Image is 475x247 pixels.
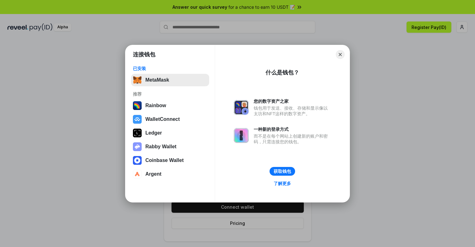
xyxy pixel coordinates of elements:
div: Rainbow [145,103,166,108]
div: Coinbase Wallet [145,158,184,163]
div: 已安装 [133,66,207,71]
img: svg+xml,%3Csvg%20fill%3D%22none%22%20height%3D%2233%22%20viewBox%3D%220%200%2035%2033%22%20width%... [133,76,142,84]
img: svg+xml,%3Csvg%20width%3D%2228%22%20height%3D%2228%22%20viewBox%3D%220%200%2028%2028%22%20fill%3D... [133,115,142,124]
div: 获取钱包 [274,169,291,174]
div: 您的数字资产之家 [254,98,331,104]
button: Rainbow [131,99,209,112]
div: Argent [145,171,162,177]
button: 获取钱包 [270,167,295,176]
button: MetaMask [131,74,209,86]
img: svg+xml,%3Csvg%20xmlns%3D%22http%3A%2F%2Fwww.w3.org%2F2000%2Fsvg%22%20width%3D%2228%22%20height%3... [133,129,142,137]
img: svg+xml,%3Csvg%20xmlns%3D%22http%3A%2F%2Fwww.w3.org%2F2000%2Fsvg%22%20fill%3D%22none%22%20viewBox... [133,142,142,151]
h1: 连接钱包 [133,51,155,58]
div: MetaMask [145,77,169,83]
div: Ledger [145,130,162,136]
img: svg+xml,%3Csvg%20width%3D%22120%22%20height%3D%22120%22%20viewBox%3D%220%200%20120%20120%22%20fil... [133,101,142,110]
div: 一种新的登录方式 [254,126,331,132]
img: svg+xml,%3Csvg%20width%3D%2228%22%20height%3D%2228%22%20viewBox%3D%220%200%2028%2028%22%20fill%3D... [133,170,142,178]
a: 了解更多 [270,179,295,188]
button: WalletConnect [131,113,209,126]
img: svg+xml,%3Csvg%20width%3D%2228%22%20height%3D%2228%22%20viewBox%3D%220%200%2028%2028%22%20fill%3D... [133,156,142,165]
div: 而不是在每个网站上创建新的账户和密码，只需连接您的钱包。 [254,133,331,145]
div: Rabby Wallet [145,144,176,150]
div: WalletConnect [145,116,180,122]
div: 了解更多 [274,181,291,186]
div: 钱包用于发送、接收、存储和显示像以太坊和NFT这样的数字资产。 [254,105,331,116]
button: Coinbase Wallet [131,154,209,167]
img: svg+xml,%3Csvg%20xmlns%3D%22http%3A%2F%2Fwww.w3.org%2F2000%2Fsvg%22%20fill%3D%22none%22%20viewBox... [234,128,249,143]
img: svg+xml,%3Csvg%20xmlns%3D%22http%3A%2F%2Fwww.w3.org%2F2000%2Fsvg%22%20fill%3D%22none%22%20viewBox... [234,100,249,115]
button: Argent [131,168,209,180]
button: Close [336,50,345,59]
div: 什么是钱包？ [266,69,299,76]
button: Ledger [131,127,209,139]
button: Rabby Wallet [131,140,209,153]
div: 推荐 [133,91,207,97]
